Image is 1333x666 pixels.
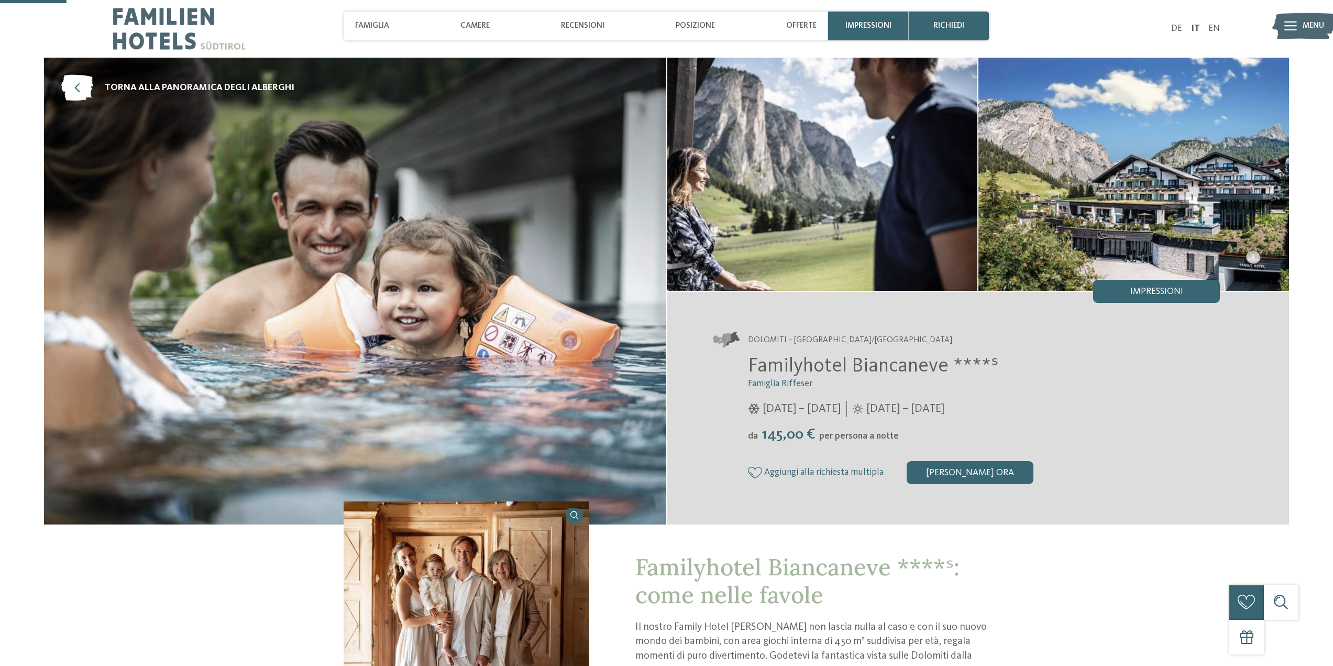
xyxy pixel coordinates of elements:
span: 145,00 € [759,427,818,442]
span: [DATE] – [DATE] [763,401,841,417]
img: Il nostro family hotel a Selva: una vacanza da favola [667,58,978,291]
span: Famiglia Riffeser [748,379,812,388]
i: Orari d'apertura estate [853,404,863,414]
a: DE [1171,24,1182,33]
span: Dolomiti – [GEOGRAPHIC_DATA]/[GEOGRAPHIC_DATA] [748,335,952,346]
img: Il nostro family hotel a Selva: una vacanza da favola [44,58,666,525]
span: Impressioni [1130,287,1183,297]
span: [DATE] – [DATE] [866,401,944,417]
span: Menu [1303,20,1324,32]
img: Il nostro family hotel a Selva: una vacanza da favola [978,58,1289,291]
span: Aggiungi alla richiesta multipla [764,467,884,477]
span: torna alla panoramica degli alberghi [105,82,294,95]
span: per persona a notte [819,432,899,441]
i: Orari d'apertura inverno [748,404,760,414]
span: da [748,432,758,441]
span: Familyhotel Biancaneve ****ˢ: come nelle favole [635,552,960,609]
a: IT [1191,24,1200,33]
span: Familyhotel Biancaneve ****ˢ [748,356,999,376]
div: [PERSON_NAME] ora [907,461,1033,484]
a: torna alla panoramica degli alberghi [61,75,294,101]
a: EN [1208,24,1220,33]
